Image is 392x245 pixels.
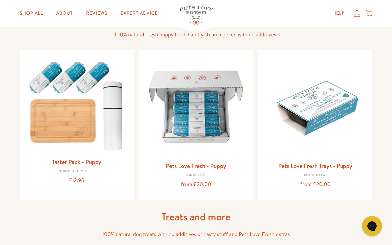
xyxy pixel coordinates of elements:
a: About [51,7,78,20]
a: Reviews [81,7,112,20]
span: 100% natural dog treats with no additives or nasty stuff and Pets Love Fresh extras [102,231,290,238]
div: £12.95 [25,176,128,185]
a: Pets Love Fresh Trays - Puppy [278,162,352,170]
img: Pets Love Fresh - Puppy [144,55,247,158]
a: Taster Pack - Puppy [52,158,101,166]
iframe: Gorgias live chat messenger [359,214,385,238]
div: from £20.00 [264,180,367,189]
div: Ready to eat [264,174,367,178]
a: Pets Love Fresh - Puppy [166,162,226,170]
span: 100% natural, fresh puppy food. Gently steam cooked with no additives. [115,31,278,38]
img: Taster Pack - Puppy [25,55,128,154]
h1: Treats and more [90,210,302,223]
img: Pets Love Fresh [179,6,213,26]
a: Shop All [14,7,48,20]
div: For puppies [144,174,247,178]
a: Help [327,7,350,20]
img: Pets Love Fresh Trays - Puppy [264,55,367,158]
div: from £20.00 [144,180,247,189]
a: Expert Advice [115,7,163,20]
div: Introductory Offer [25,169,128,173]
